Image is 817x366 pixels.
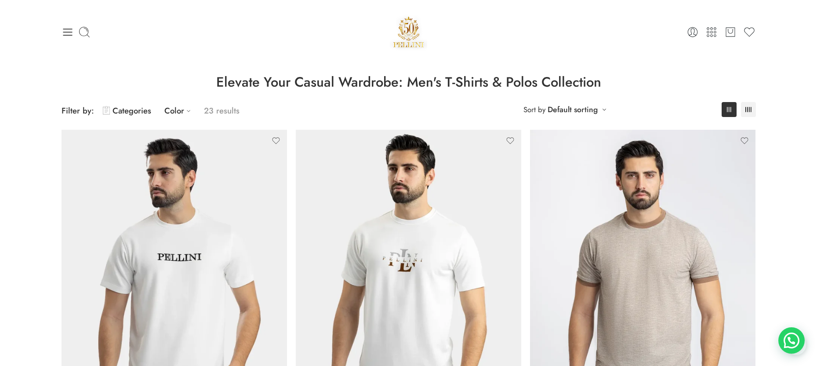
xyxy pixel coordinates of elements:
[724,26,737,38] a: Cart
[390,13,428,51] a: Pellini -
[548,103,598,116] a: Default sorting
[390,13,428,51] img: Pellini
[164,100,195,121] a: Color
[62,105,94,117] span: Filter by:
[204,100,240,121] p: 23 results
[103,100,151,121] a: Categories
[743,26,755,38] a: Wishlist
[523,102,545,117] span: Sort by
[686,26,699,38] a: Login / Register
